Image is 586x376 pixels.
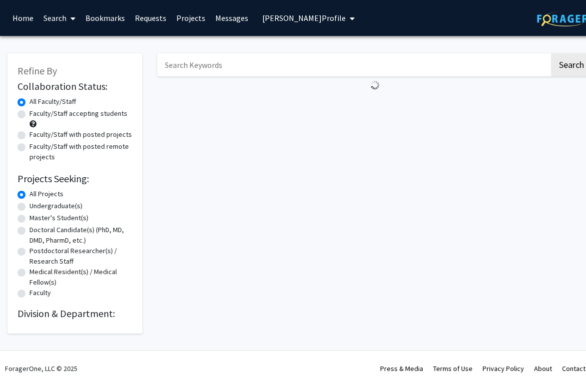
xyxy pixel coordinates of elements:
h2: Projects Seeking: [17,173,132,185]
h2: Collaboration Status: [17,80,132,92]
label: All Faculty/Staff [29,96,76,107]
img: Loading [366,76,384,94]
a: Requests [130,0,171,35]
label: Medical Resident(s) / Medical Fellow(s) [29,267,132,288]
label: Postdoctoral Researcher(s) / Research Staff [29,246,132,267]
a: Privacy Policy [483,364,524,373]
a: Terms of Use [433,364,473,373]
label: Doctoral Candidate(s) (PhD, MD, DMD, PharmD, etc.) [29,225,132,246]
a: About [534,364,552,373]
span: [PERSON_NAME] Profile [262,13,346,23]
label: Faculty [29,288,51,298]
label: Faculty/Staff with posted remote projects [29,141,132,162]
label: Master's Student(s) [29,213,88,223]
a: Search [38,0,80,35]
span: Refine By [17,64,57,77]
label: Faculty/Staff with posted projects [29,129,132,140]
a: Projects [171,0,210,35]
a: Messages [210,0,253,35]
h2: Division & Department: [17,308,132,320]
label: All Projects [29,189,63,199]
input: Search Keywords [157,53,550,76]
label: Undergraduate(s) [29,201,82,211]
a: Press & Media [380,364,423,373]
label: Faculty/Staff accepting students [29,108,127,119]
a: Bookmarks [80,0,130,35]
a: Home [7,0,38,35]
